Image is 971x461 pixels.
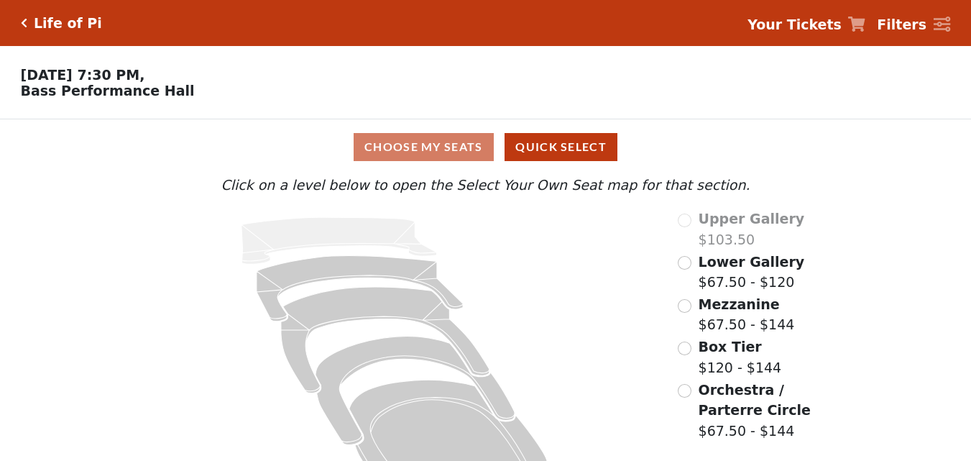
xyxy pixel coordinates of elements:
[699,294,795,335] label: $67.50 - $144
[699,209,805,250] label: $103.50
[505,133,617,161] button: Quick Select
[747,14,865,35] a: Your Tickets
[699,296,780,312] span: Mezzanine
[699,252,805,293] label: $67.50 - $120
[747,17,842,32] strong: Your Tickets
[877,14,950,35] a: Filters
[699,211,805,227] span: Upper Gallery
[257,256,464,321] path: Lower Gallery - Seats Available: 140
[699,339,762,355] span: Box Tier
[699,337,782,378] label: $120 - $144
[241,217,437,264] path: Upper Gallery - Seats Available: 0
[21,18,27,28] a: Click here to go back to filters
[132,175,839,196] p: Click on a level below to open the Select Your Own Seat map for that section.
[34,15,102,32] h5: Life of Pi
[699,254,805,270] span: Lower Gallery
[877,17,926,32] strong: Filters
[699,380,839,442] label: $67.50 - $144
[699,382,811,419] span: Orchestra / Parterre Circle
